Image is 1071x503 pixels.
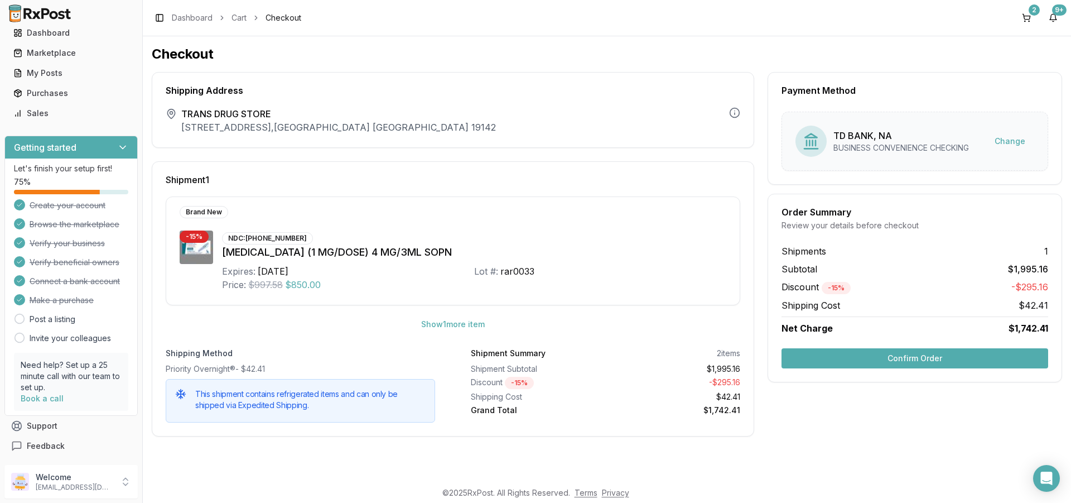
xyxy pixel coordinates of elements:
[30,200,105,211] span: Create your account
[248,278,283,291] span: $997.58
[575,488,597,497] a: Terms
[4,64,138,82] button: My Posts
[166,175,209,184] span: Shipment 1
[781,281,851,293] span: Discount
[14,141,76,154] h3: Getting started
[4,4,76,22] img: RxPost Logo
[166,348,435,359] label: Shipping Method
[13,88,129,99] div: Purchases
[610,377,741,389] div: - $295.16
[1017,9,1035,27] button: 2
[180,231,209,243] div: - 15 %
[781,299,840,312] span: Shipping Cost
[36,472,113,483] p: Welcome
[9,63,133,83] a: My Posts
[4,44,138,62] button: Marketplace
[30,219,119,230] span: Browse the marketplace
[181,107,496,121] span: TRANS DRUG STORE
[181,121,496,134] p: [STREET_ADDRESS] , [GEOGRAPHIC_DATA] [GEOGRAPHIC_DATA] 19142
[1044,245,1048,258] span: 1
[1033,465,1060,492] div: Open Intercom Messenger
[166,363,435,375] div: Priority Overnight® - $42.41
[30,257,119,268] span: Verify beneficial owners
[781,245,826,258] span: Shipments
[172,12,213,23] a: Dashboard
[21,394,64,403] a: Book a call
[781,323,833,334] span: Net Charge
[14,163,128,174] p: Let's finish your setup first!
[30,333,111,344] a: Invite your colleagues
[30,295,94,306] span: Make a purchase
[781,348,1048,368] button: Confirm Order
[180,206,228,218] div: Brand New
[222,245,726,260] div: [MEDICAL_DATA] (1 MG/DOSE) 4 MG/3ML SOPN
[474,265,498,278] div: Lot #:
[9,43,133,63] a: Marketplace
[610,391,741,403] div: $42.41
[4,84,138,102] button: Purchases
[822,282,851,294] div: - 15 %
[781,86,1048,95] div: Payment Method
[231,12,247,23] a: Cart
[266,12,301,23] span: Checkout
[30,238,105,249] span: Verify your business
[500,265,534,278] div: rar0033
[14,176,31,188] span: 75 %
[610,405,741,416] div: $1,742.41
[1019,299,1048,312] span: $42.41
[9,103,133,123] a: Sales
[222,278,246,291] div: Price:
[471,391,601,403] div: Shipping Cost
[285,278,321,291] span: $850.00
[4,436,138,456] button: Feedback
[1011,280,1048,294] span: -$295.16
[9,83,133,103] a: Purchases
[4,104,138,122] button: Sales
[258,265,288,278] div: [DATE]
[13,47,129,59] div: Marketplace
[30,276,120,287] span: Connect a bank account
[180,231,213,264] img: Ozempic (1 MG/DOSE) 4 MG/3ML SOPN
[222,265,255,278] div: Expires:
[1029,4,1040,16] div: 2
[172,12,301,23] nav: breadcrumb
[13,68,129,79] div: My Posts
[833,129,969,142] div: TD BANK, NA
[471,377,601,389] div: Discount
[471,348,546,359] div: Shipment Summary
[602,488,629,497] a: Privacy
[781,208,1048,217] div: Order Summary
[27,440,65,452] span: Feedback
[195,389,426,411] h5: This shipment contains refrigerated items and can only be shipped via Expedited Shipping.
[30,314,75,325] a: Post a listing
[781,262,817,276] span: Subtotal
[610,363,741,375] div: $1,995.16
[781,220,1048,231] div: Review your details before checkout
[9,23,133,43] a: Dashboard
[412,314,494,334] button: Show1more item
[717,348,740,359] div: 2 items
[505,377,534,389] div: - 15 %
[1009,322,1048,335] span: $1,742.41
[36,483,113,492] p: [EMAIL_ADDRESS][DOMAIN_NAME]
[13,27,129,39] div: Dashboard
[986,131,1034,151] button: Change
[1044,9,1062,27] button: 9+
[1052,4,1067,16] div: 9+
[471,363,601,375] div: Shipment Subtotal
[166,86,740,95] div: Shipping Address
[4,416,138,436] button: Support
[152,45,1062,63] h1: Checkout
[1008,262,1048,276] span: $1,995.16
[471,405,601,416] div: Grand Total
[222,232,313,245] div: NDC: [PHONE_NUMBER]
[21,360,122,393] p: Need help? Set up a 25 minute call with our team to set up.
[13,108,129,119] div: Sales
[4,24,138,42] button: Dashboard
[833,142,969,154] div: BUSINESS CONVENIENCE CHECKING
[11,473,29,491] img: User avatar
